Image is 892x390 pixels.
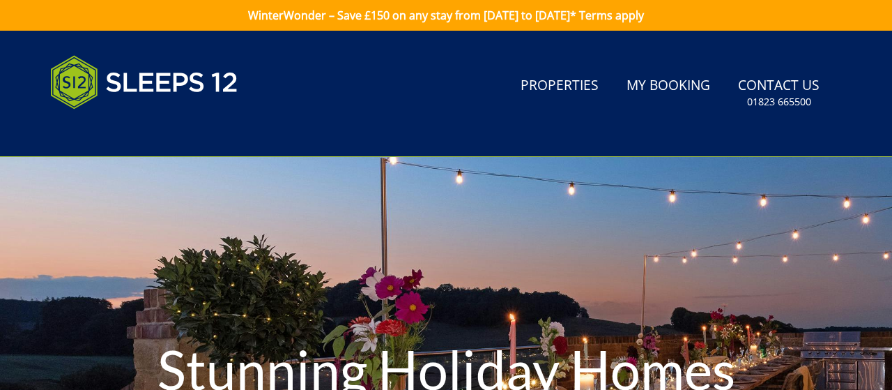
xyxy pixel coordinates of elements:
[43,126,190,137] iframe: Customer reviews powered by Trustpilot
[747,95,811,109] small: 01823 665500
[732,70,825,116] a: Contact Us01823 665500
[50,47,238,117] img: Sleeps 12
[515,70,604,102] a: Properties
[621,70,716,102] a: My Booking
